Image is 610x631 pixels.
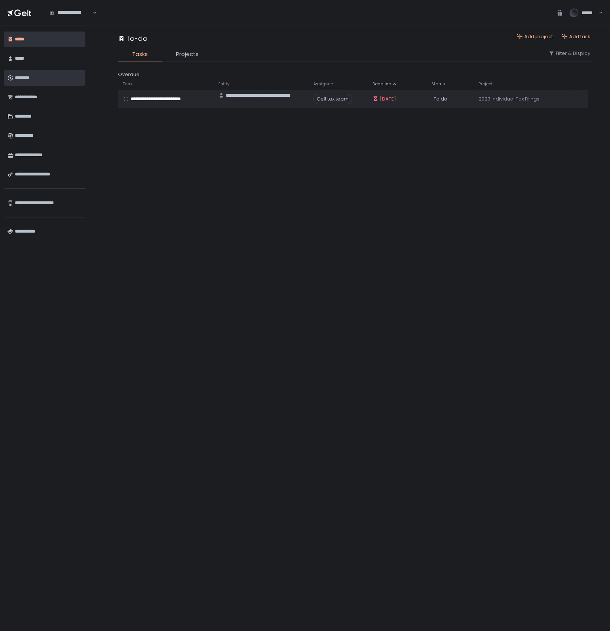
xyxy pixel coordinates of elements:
span: Project [479,81,493,87]
span: Projects [176,50,199,59]
div: To-do [118,33,147,43]
div: Search for option [45,5,97,21]
span: Entity [218,81,229,87]
span: Status [431,81,445,87]
span: Gelt tax team [313,94,352,104]
button: Add project [517,33,553,40]
a: 2023 Individual Tax Filings [479,96,539,102]
div: Overdue [118,71,593,78]
span: [DATE] [380,96,396,102]
button: Add task [562,33,590,40]
span: Deadline [372,81,391,87]
span: Assignee [313,81,333,87]
span: Tasks [132,50,148,59]
span: Task [123,81,133,87]
span: To do [434,96,447,102]
button: Filter & Display [548,50,590,57]
input: Search for option [49,16,92,23]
